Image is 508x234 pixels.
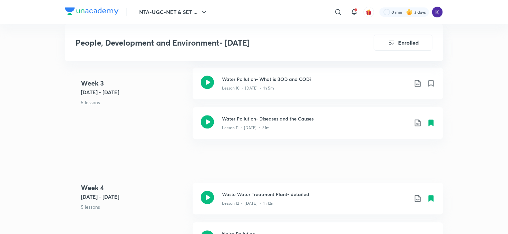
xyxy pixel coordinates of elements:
button: avatar [364,7,374,17]
button: NTA-UGC-NET & SET ... [135,5,212,19]
h4: Week 4 [81,183,187,193]
h3: People, Development and Environment- [DATE] [76,38,336,48]
p: 5 lessons [81,99,187,106]
a: Company Logo [65,7,119,17]
h4: Week 3 [81,78,187,88]
h3: Water Pollution- What is BOD and COD? [222,76,408,83]
h3: Waste Water Treatment Plant- detailed [222,191,408,198]
img: streak [406,9,413,15]
a: Water Pollution- What is BOD and COD?Lesson 10 • [DATE] • 1h 5m [193,68,443,107]
p: Lesson 11 • [DATE] • 51m [222,125,270,131]
p: Lesson 10 • [DATE] • 1h 5m [222,85,274,91]
h5: [DATE] - [DATE] [81,88,187,96]
a: Waste Water Treatment Plant- detailedLesson 12 • [DATE] • 1h 12m [193,183,443,222]
h3: Water Pollution- Diseases and the Causes [222,115,408,122]
h5: [DATE] - [DATE] [81,193,187,201]
img: Company Logo [65,7,119,15]
img: avatar [366,9,372,15]
p: 5 lessons [81,203,187,210]
a: Water Pollution- Diseases and the CausesLesson 11 • [DATE] • 51m [193,107,443,147]
p: Lesson 12 • [DATE] • 1h 12m [222,200,275,206]
button: Enrolled [374,35,432,51]
img: kanishka hemani [432,6,443,18]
